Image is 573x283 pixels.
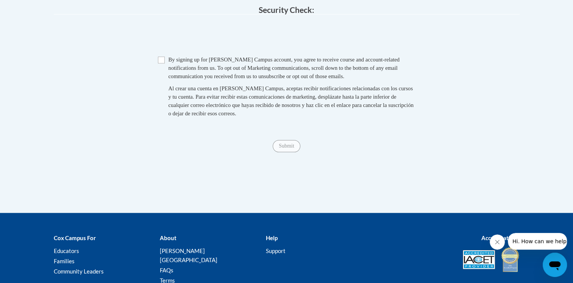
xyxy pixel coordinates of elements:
a: FAQs [159,267,173,274]
a: Families [54,258,75,264]
b: Accreditations [481,234,520,241]
span: By signing up for [PERSON_NAME] Campus account, you agree to receive course and account-related n... [169,57,400,79]
iframe: Close message [490,234,505,250]
a: [PERSON_NAME][GEOGRAPHIC_DATA] [159,247,217,263]
a: Support [265,247,285,254]
span: Al crear una cuenta en [PERSON_NAME] Campus, aceptas recibir notificaciones relacionadas con los ... [169,85,414,116]
iframe: reCAPTCHA [229,22,344,52]
span: Security Check: [259,5,314,14]
a: Educators [54,247,79,254]
a: Community Leaders [54,268,104,275]
b: About [159,234,176,241]
img: IDA® Accredited [501,246,520,273]
span: Hi. How can we help? [5,5,61,11]
b: Cox Campus For [54,234,96,241]
input: Submit [273,140,300,152]
img: Accredited IACET® Provider [463,250,495,269]
iframe: Message from company [508,233,567,250]
iframe: Button to launch messaging window [543,253,567,277]
b: Help [265,234,277,241]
